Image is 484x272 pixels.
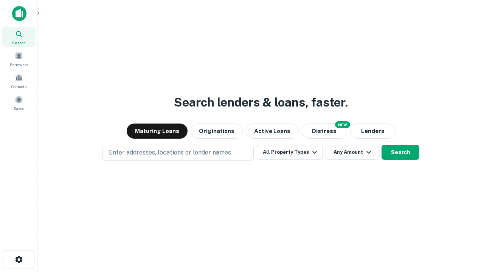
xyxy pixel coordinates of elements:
[246,124,299,139] button: Active Loans
[2,71,36,91] a: Contacts
[350,124,396,139] button: Lenders
[12,40,26,46] span: Search
[127,124,188,139] button: Maturing Loans
[326,145,379,160] button: Any Amount
[11,83,26,90] span: Contacts
[257,145,323,160] button: All Property Types
[191,124,243,139] button: Originations
[2,27,36,47] a: Search
[2,49,36,69] a: Borrowers
[174,93,348,111] h3: Search lenders & loans, faster.
[335,121,350,128] div: NEW
[14,105,25,111] span: Saved
[382,145,419,160] button: Search
[2,93,36,113] a: Saved
[12,6,26,21] img: capitalize-icon.png
[102,145,254,161] button: Enter addresses, locations or lender names
[302,124,347,139] button: Search distressed loans with lien and other non-mortgage details.
[10,62,28,68] span: Borrowers
[109,148,231,157] p: Enter addresses, locations or lender names
[446,212,484,248] iframe: Chat Widget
